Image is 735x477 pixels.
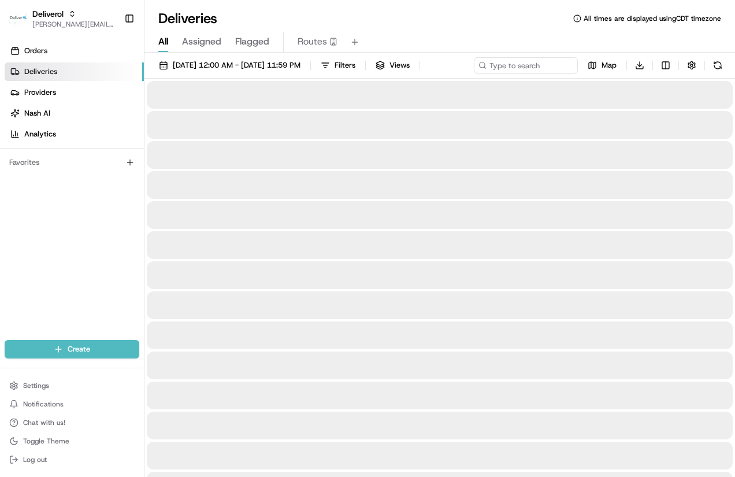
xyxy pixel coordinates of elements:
[5,42,144,60] a: Orders
[370,57,415,73] button: Views
[5,396,139,412] button: Notifications
[68,344,90,354] span: Create
[32,8,64,20] button: Deliverol
[582,57,622,73] button: Map
[24,66,57,77] span: Deliveries
[5,83,144,102] a: Providers
[24,87,56,98] span: Providers
[5,433,139,449] button: Toggle Theme
[182,35,221,49] span: Assigned
[602,60,617,71] span: Map
[235,35,269,49] span: Flagged
[32,20,115,29] button: [PERSON_NAME][EMAIL_ADDRESS][PERSON_NAME][DOMAIN_NAME]
[5,125,144,143] a: Analytics
[5,452,139,468] button: Log out
[5,104,144,123] a: Nash AI
[23,418,65,427] span: Chat with us!
[5,62,144,81] a: Deliveries
[158,9,217,28] h1: Deliveries
[23,381,49,390] span: Settings
[5,378,139,394] button: Settings
[24,108,50,119] span: Nash AI
[298,35,327,49] span: Routes
[154,57,306,73] button: [DATE] 12:00 AM - [DATE] 11:59 PM
[5,340,139,358] button: Create
[710,57,726,73] button: Refresh
[474,57,578,73] input: Type to search
[5,153,139,172] div: Favorites
[5,415,139,431] button: Chat with us!
[389,60,410,71] span: Views
[584,14,721,23] span: All times are displayed using CDT timezone
[158,35,168,49] span: All
[24,46,47,56] span: Orders
[24,129,56,139] span: Analytics
[5,5,120,32] button: DeliverolDeliverol[PERSON_NAME][EMAIL_ADDRESS][PERSON_NAME][DOMAIN_NAME]
[23,400,64,409] span: Notifications
[9,10,28,27] img: Deliverol
[173,60,300,71] span: [DATE] 12:00 AM - [DATE] 11:59 PM
[315,57,361,73] button: Filters
[335,60,355,71] span: Filters
[23,455,47,464] span: Log out
[23,437,69,446] span: Toggle Theme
